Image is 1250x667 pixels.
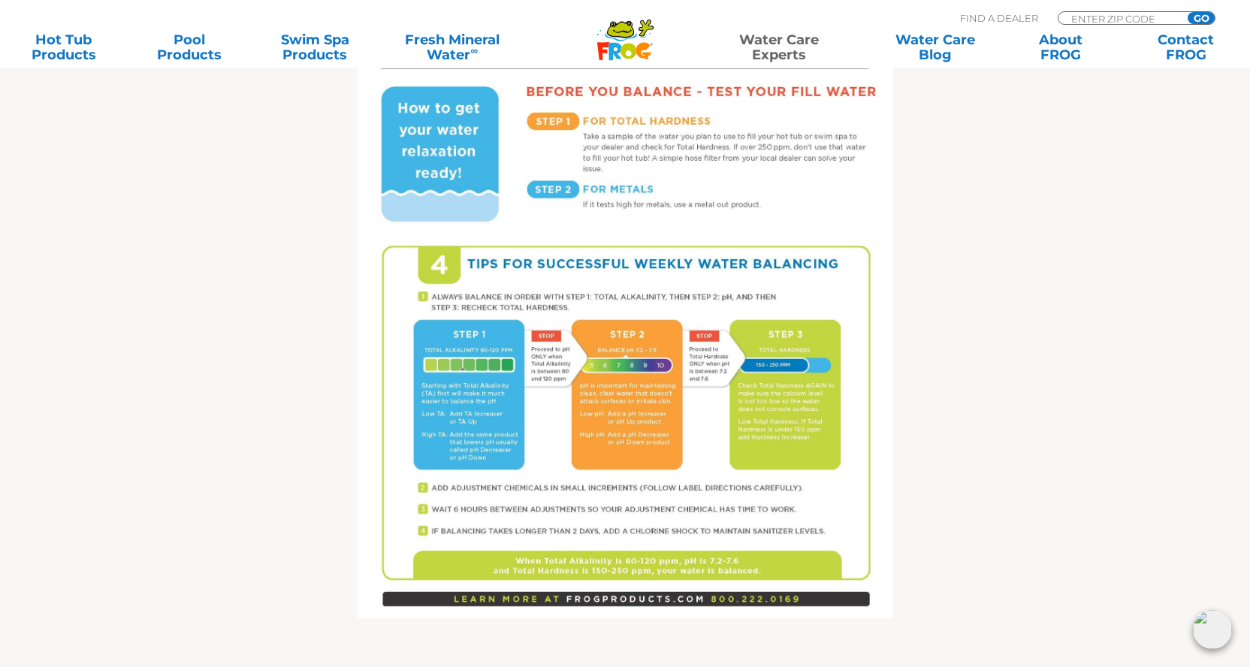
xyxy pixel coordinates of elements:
[1137,32,1235,62] a: ContactFROG
[15,32,113,62] a: Hot TubProducts
[391,32,513,62] a: Fresh MineralWater∞
[1070,12,1171,25] input: Zip Code Form
[266,32,364,62] a: Swim SpaProducts
[886,32,984,62] a: Water CareBlog
[700,32,859,62] a: Water CareExperts
[470,44,478,56] sup: ∞
[1193,610,1232,649] img: openIcon
[1012,32,1110,62] a: AboutFROG
[140,32,238,62] a: PoolProducts
[1188,12,1215,24] input: GO
[960,11,1038,25] p: Find A Dealer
